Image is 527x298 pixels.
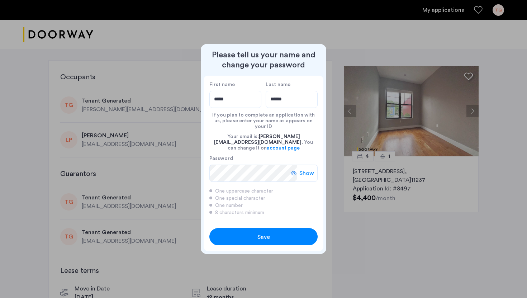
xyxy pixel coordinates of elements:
div: One special character [209,195,318,202]
button: button [209,228,318,245]
div: 8 characters minimum [209,209,318,216]
h2: Please tell us your name and change your password [204,50,323,70]
div: If you plan to complete an application with us, please enter your name as appears on your ID [209,108,318,129]
label: First name [209,81,261,88]
label: Password [209,155,297,162]
label: Last name [266,81,318,88]
div: One number [209,202,318,209]
span: Show [299,169,314,178]
div: Your email is: . You can change it on [209,129,318,155]
a: account page [267,145,300,151]
span: [PERSON_NAME][EMAIL_ADDRESS][DOMAIN_NAME] [214,134,302,145]
span: Save [257,233,270,241]
div: One uppercase character [209,188,318,195]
